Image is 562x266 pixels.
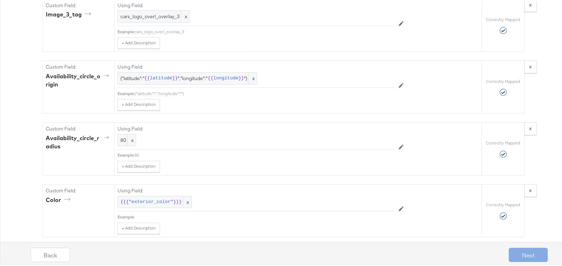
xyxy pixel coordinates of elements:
label: Correctly Mapped [486,77,521,83]
button: Back [31,246,70,261]
label: Using Field: [118,62,394,69]
div: image_3_tag [46,9,94,17]
span: {{{ [120,197,129,204]
button: + Add Description [118,221,160,233]
div: 80 [135,151,394,157]
span: {{ [144,74,150,80]
div: color [46,194,73,203]
button: + Add Description [118,36,160,47]
label: Correctly Mapped [486,15,521,21]
label: Custom Field: [46,1,111,8]
label: Using Field: [118,1,394,8]
strong: x [529,62,532,68]
span: longitude [213,74,238,80]
span: }} [172,74,178,80]
span: {"latitude":" ","longitude":" "} [120,74,254,80]
label: Correctly Mapped [486,201,521,206]
span: x [127,133,136,145]
span: "exterior_color" [129,197,173,204]
span: latitude [150,74,172,80]
div: Example: [118,28,135,33]
div: Example: [118,89,135,95]
label: Custom Field: [46,62,111,69]
span: }} [238,74,244,80]
label: Custom Field: [46,124,111,131]
strong: x [529,124,532,130]
strong: x [529,186,532,192]
div: {"latitude":"","longitude":""} [135,89,394,95]
div: Example: [118,213,135,218]
div: availability_circle_origin [46,71,111,87]
div: availability_circle_radius [46,133,111,149]
button: + Add Description [118,159,160,171]
button: x [524,121,537,134]
span: x [181,9,189,21]
button: x [524,183,537,196]
label: Correctly Mapped [486,139,521,144]
span: x [183,195,192,207]
button: x [524,59,537,72]
span: cars_logo_overl_overlay_3 [120,12,187,19]
button: + Add Description [118,98,160,109]
label: Using Field: [118,124,394,131]
span: x [248,71,257,83]
div: cars_logo_overl_overlay_3 [135,28,394,33]
span: {{ [208,74,214,80]
span: }}} [173,197,181,204]
span: 80 [120,136,133,142]
label: Custom Field: [46,186,111,193]
div: Example: [118,151,135,157]
label: Using Field: [118,186,394,193]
